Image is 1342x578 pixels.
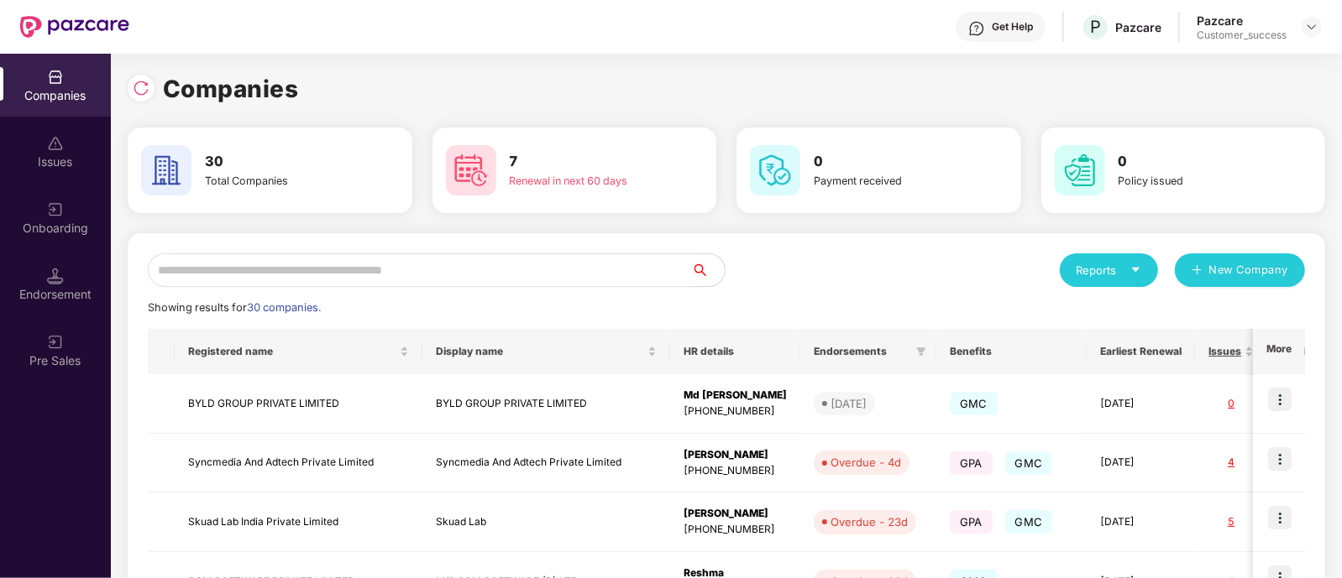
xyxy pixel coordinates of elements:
[446,145,496,195] img: svg+xml;base64,PHN2ZyB4bWxucz0iaHR0cDovL3d3dy53My5vcmcvMjAwMC9zdmciIHdpZHRoPSI2MCIgaGVpZ2h0PSI2MC...
[814,151,958,173] h3: 0
[20,16,129,38] img: New Pazcare Logo
[750,145,800,195] img: svg+xml;base64,PHN2ZyB4bWxucz0iaHR0cDovL3d3dy53My5vcmcvMjAwMC9zdmciIHdpZHRoPSI2MCIgaGVpZ2h0PSI2MC...
[47,201,64,218] img: svg+xml;base64,PHN2ZyB3aWR0aD0iMjAiIGhlaWdodD0iMjAiIHZpZXdCb3g9IjAgMCAyMCAyMCIgZmlsbD0ibm9uZSIgeG...
[1209,262,1289,279] span: New Company
[1208,345,1241,358] span: Issues
[205,173,349,190] div: Total Companies
[47,268,64,284] img: svg+xml;base64,PHN2ZyB3aWR0aD0iMTQuNSIgaGVpZ2h0PSIxNC41IiB2aWV3Qm94PSIwIDAgMTYgMTYiIGZpbGw9Im5vbm...
[1197,29,1287,42] div: Customer_success
[992,20,1033,34] div: Get Help
[1175,253,1305,287] button: plusNew Company
[684,522,787,538] div: [PHONE_NUMBER]
[133,80,149,96] img: svg+xml;base64,PHN2ZyBpZD0iUmVsb2FkLTMyeDMyIiB4bWxucz0iaHR0cDovL3d3dy53My5vcmcvMjAwMC9zdmciIHdpZH...
[814,345,910,358] span: Endorsements
[950,451,993,475] span: GPA
[684,447,787,463] div: [PERSON_NAME]
[175,492,422,552] td: Skuad Lab India Private Limited
[422,374,670,434] td: BYLD GROUP PRIVATE LIMITED
[1087,374,1195,434] td: [DATE]
[1208,396,1254,412] div: 0
[1005,510,1053,534] span: GMC
[1005,451,1053,475] span: GMC
[1195,329,1267,374] th: Issues
[831,395,867,412] div: [DATE]
[1090,17,1101,37] span: P
[1208,455,1254,471] div: 4
[422,492,670,552] td: Skuad Lab
[205,151,349,173] h3: 30
[831,513,908,530] div: Overdue - 23d
[1192,264,1203,278] span: plus
[148,301,321,314] span: Showing results for
[684,388,787,404] div: Md [PERSON_NAME]
[1268,447,1292,471] img: icon
[916,346,926,357] span: filter
[175,329,422,374] th: Registered name
[1305,20,1318,34] img: svg+xml;base64,PHN2ZyBpZD0iRHJvcGRvd24tMzJ4MzIiIHhtbG5zPSJodHRwOi8vd3d3LnczLm9yZy8yMDAwL3N2ZyIgd2...
[1119,173,1263,190] div: Policy issued
[1130,264,1141,275] span: caret-down
[141,145,191,195] img: svg+xml;base64,PHN2ZyB4bWxucz0iaHR0cDovL3d3dy53My5vcmcvMjAwMC9zdmciIHdpZHRoPSI2MCIgaGVpZ2h0PSI2MC...
[422,434,670,493] td: Syncmedia And Adtech Private Limited
[1087,329,1195,374] th: Earliest Renewal
[1253,329,1305,374] th: More
[1087,434,1195,493] td: [DATE]
[950,510,993,534] span: GPA
[1119,151,1263,173] h3: 0
[436,345,644,358] span: Display name
[1197,13,1287,29] div: Pazcare
[175,434,422,493] td: Syncmedia And Adtech Private Limited
[690,253,726,287] button: search
[1208,514,1254,530] div: 5
[968,20,985,37] img: svg+xml;base64,PHN2ZyBpZD0iSGVscC0zMngzMiIgeG1sbnM9Imh0dHA6Ly93d3cudzMub3JnLzIwMDAvc3ZnIiB3aWR0aD...
[913,341,930,362] span: filter
[684,404,787,419] div: [PHONE_NUMBER]
[188,345,396,358] span: Registered name
[1087,492,1195,552] td: [DATE]
[47,69,64,86] img: svg+xml;base64,PHN2ZyBpZD0iQ29tcGFuaWVzIiB4bWxucz0iaHR0cDovL3d3dy53My5vcmcvMjAwMC9zdmciIHdpZHRoPS...
[831,454,901,471] div: Overdue - 4d
[1077,262,1141,279] div: Reports
[422,329,670,374] th: Display name
[1268,506,1292,529] img: icon
[163,70,299,107] h1: Companies
[684,506,787,522] div: [PERSON_NAME]
[47,334,64,351] img: svg+xml;base64,PHN2ZyB3aWR0aD0iMjAiIGhlaWdodD0iMjAiIHZpZXdCb3g9IjAgMCAyMCAyMCIgZmlsbD0ibm9uZSIgeG...
[510,173,654,190] div: Renewal in next 60 days
[1055,145,1105,195] img: svg+xml;base64,PHN2ZyB4bWxucz0iaHR0cDovL3d3dy53My5vcmcvMjAwMC9zdmciIHdpZHRoPSI2MCIgaGVpZ2h0PSI2MC...
[1268,388,1292,411] img: icon
[1115,19,1161,35] div: Pazcare
[936,329,1087,374] th: Benefits
[247,301,321,314] span: 30 companies.
[690,263,725,277] span: search
[47,135,64,152] img: svg+xml;base64,PHN2ZyBpZD0iSXNzdWVzX2Rpc2FibGVkIiB4bWxucz0iaHR0cDovL3d3dy53My5vcmcvMjAwMC9zdmciIH...
[814,173,958,190] div: Payment received
[175,374,422,434] td: BYLD GROUP PRIVATE LIMITED
[510,151,654,173] h3: 7
[670,329,800,374] th: HR details
[950,392,998,415] span: GMC
[684,463,787,479] div: [PHONE_NUMBER]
